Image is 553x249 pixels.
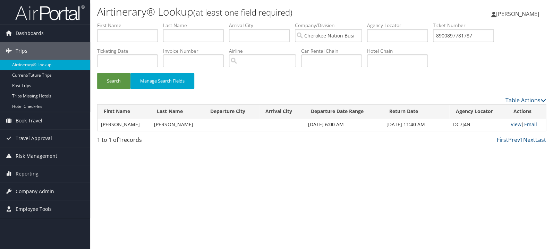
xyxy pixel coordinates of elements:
[305,105,383,118] th: Departure Date Range: activate to sort column ascending
[383,105,450,118] th: Return Date: activate to sort column ascending
[305,118,383,131] td: [DATE] 6:00 AM
[16,25,44,42] span: Dashboards
[535,136,546,144] a: Last
[301,48,367,54] label: Car Rental Chain
[16,42,27,60] span: Trips
[151,118,204,131] td: [PERSON_NAME]
[97,136,202,147] div: 1 to 1 of records
[16,165,39,182] span: Reporting
[16,200,52,218] span: Employee Tools
[524,121,537,128] a: Email
[449,105,507,118] th: Agency Locator: activate to sort column ascending
[497,136,508,144] a: First
[97,73,130,89] button: Search
[496,10,539,18] span: [PERSON_NAME]
[97,5,397,19] h1: Airtinerary® Lookup
[507,118,546,131] td: |
[229,48,301,54] label: Airline
[507,105,546,118] th: Actions
[520,136,523,144] a: 1
[383,118,450,131] td: [DATE] 11:40 AM
[259,105,305,118] th: Arrival City: activate to sort column ascending
[16,183,54,200] span: Company Admin
[229,22,295,29] label: Arrival City
[433,22,499,29] label: Ticket Number
[118,136,121,144] span: 1
[16,147,57,165] span: Risk Management
[295,22,367,29] label: Company/Division
[97,48,163,54] label: Ticketing Date
[163,22,229,29] label: Last Name
[491,3,546,24] a: [PERSON_NAME]
[449,118,507,131] td: DC7J4N
[15,5,85,21] img: airportal-logo.png
[367,22,433,29] label: Agency Locator
[97,105,151,118] th: First Name: activate to sort column ascending
[16,130,52,147] span: Travel Approval
[204,105,259,118] th: Departure City: activate to sort column ascending
[505,96,546,104] a: Table Actions
[523,136,535,144] a: Next
[510,121,521,128] a: View
[367,48,433,54] label: Hotel Chain
[16,112,42,129] span: Book Travel
[151,105,204,118] th: Last Name: activate to sort column ascending
[508,136,520,144] a: Prev
[163,48,229,54] label: Invoice Number
[130,73,194,89] button: Manage Search Fields
[193,7,292,18] small: (at least one field required)
[97,118,151,131] td: [PERSON_NAME]
[97,22,163,29] label: First Name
